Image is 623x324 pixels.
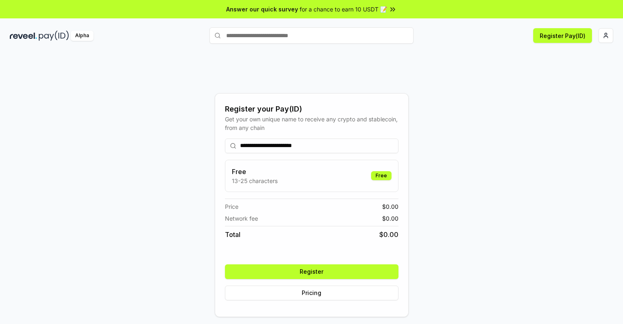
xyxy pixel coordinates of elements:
[382,214,398,223] span: $ 0.00
[225,214,258,223] span: Network fee
[225,264,398,279] button: Register
[71,31,93,41] div: Alpha
[225,103,398,115] div: Register your Pay(ID)
[379,230,398,239] span: $ 0.00
[225,286,398,300] button: Pricing
[382,202,398,211] span: $ 0.00
[39,31,69,41] img: pay_id
[225,115,398,132] div: Get your own unique name to receive any crypto and stablecoin, from any chain
[10,31,37,41] img: reveel_dark
[226,5,298,13] span: Answer our quick survey
[225,230,240,239] span: Total
[232,167,278,177] h3: Free
[225,202,238,211] span: Price
[371,171,392,180] div: Free
[232,177,278,185] p: 13-25 characters
[533,28,592,43] button: Register Pay(ID)
[300,5,387,13] span: for a chance to earn 10 USDT 📝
